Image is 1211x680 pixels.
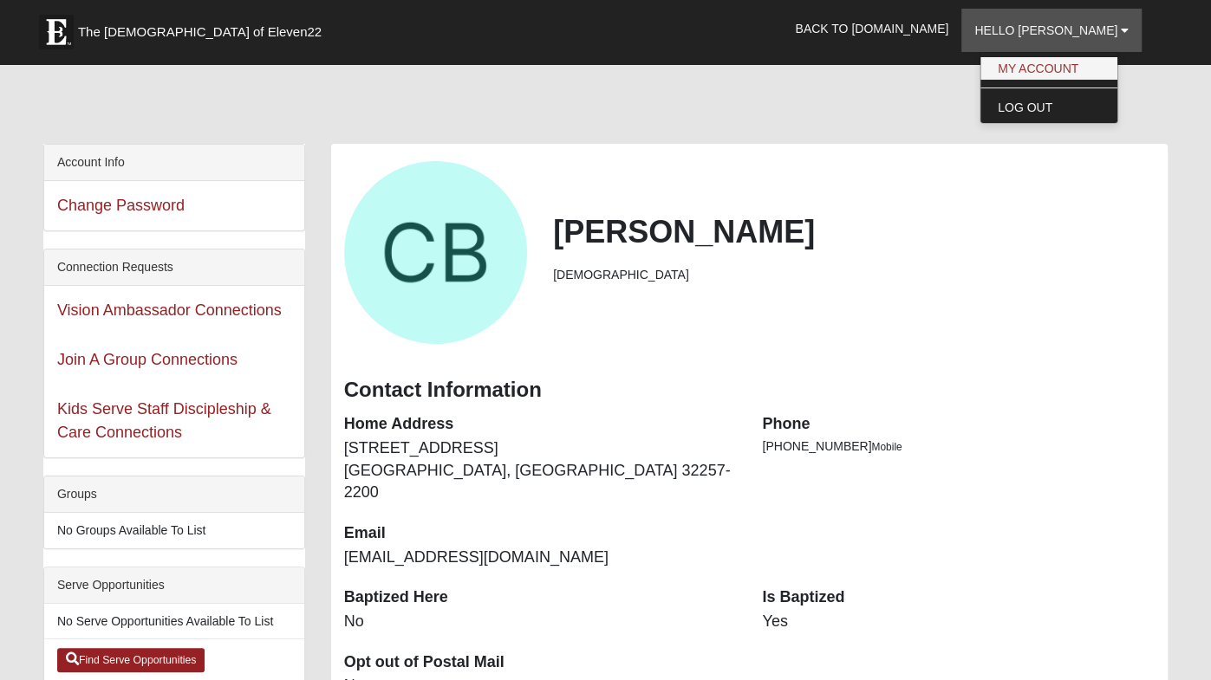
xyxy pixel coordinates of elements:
li: [PHONE_NUMBER] [762,437,1155,456]
dd: No [344,611,737,633]
a: Find Serve Opportunities [57,648,205,672]
dd: Yes [762,611,1155,633]
a: Kids Serve Staff Discipleship & Care Connections [57,400,271,441]
dt: Baptized Here [344,586,737,609]
div: Connection Requests [44,249,304,286]
a: The [DEMOGRAPHIC_DATA] of Eleven22 [30,6,377,49]
li: No Groups Available To List [44,513,304,548]
dt: Phone [762,413,1155,436]
dt: Home Address [344,413,737,436]
li: No Serve Opportunities Available To List [44,604,304,639]
dt: Email [344,522,737,545]
span: Hello [PERSON_NAME] [974,23,1117,37]
img: Eleven22 logo [39,15,74,49]
a: My Account [980,57,1117,80]
span: The [DEMOGRAPHIC_DATA] of Eleven22 [78,23,322,41]
h2: [PERSON_NAME] [553,213,1155,250]
dt: Opt out of Postal Mail [344,651,737,674]
a: View Fullsize Photo [344,161,527,344]
h3: Contact Information [344,378,1155,403]
a: Join A Group Connections [57,351,238,368]
a: Change Password [57,197,185,214]
span: Mobile [871,441,902,453]
dt: Is Baptized [762,586,1155,609]
dd: [EMAIL_ADDRESS][DOMAIN_NAME] [344,547,737,569]
a: Back to [DOMAIN_NAME] [782,7,961,50]
dd: [STREET_ADDRESS] [GEOGRAPHIC_DATA], [GEOGRAPHIC_DATA] 32257-2200 [344,437,737,504]
a: Hello [PERSON_NAME] [961,9,1142,52]
li: [DEMOGRAPHIC_DATA] [553,266,1155,284]
a: Vision Ambassador Connections [57,301,282,319]
div: Account Info [44,145,304,181]
div: Groups [44,476,304,513]
div: Serve Opportunities [44,567,304,604]
a: Log Out [980,96,1117,119]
